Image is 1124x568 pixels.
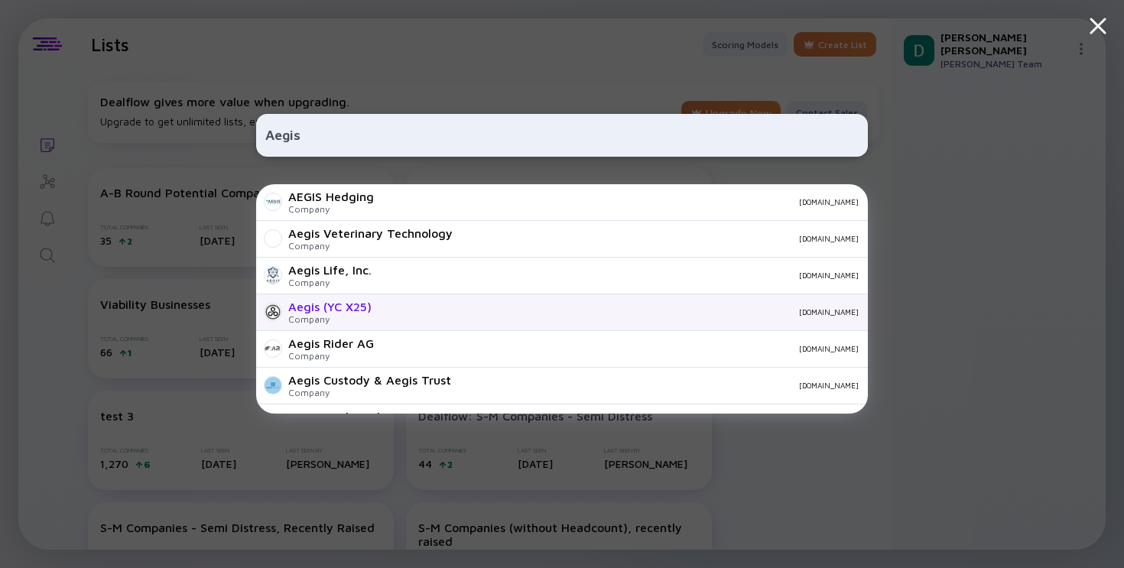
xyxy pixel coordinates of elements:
[288,350,374,362] div: Company
[384,307,859,316] div: [DOMAIN_NAME]
[288,190,374,203] div: AEGIS Hedging
[288,410,380,424] div: Aegis Analytical
[288,373,451,387] div: Aegis Custody & Aegis Trust
[288,336,374,350] div: Aegis Rider AG
[288,277,372,288] div: Company
[288,313,372,325] div: Company
[288,263,372,277] div: Aegis Life, Inc.
[288,203,374,215] div: Company
[288,387,451,398] div: Company
[288,226,453,240] div: Aegis Veterinary Technology
[465,234,859,243] div: [DOMAIN_NAME]
[265,122,859,149] input: Search Company or Investor...
[386,197,859,206] div: [DOMAIN_NAME]
[288,240,453,252] div: Company
[384,271,859,280] div: [DOMAIN_NAME]
[463,381,859,390] div: [DOMAIN_NAME]
[288,300,372,313] div: Aegis (YC X25)
[386,344,859,353] div: [DOMAIN_NAME]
